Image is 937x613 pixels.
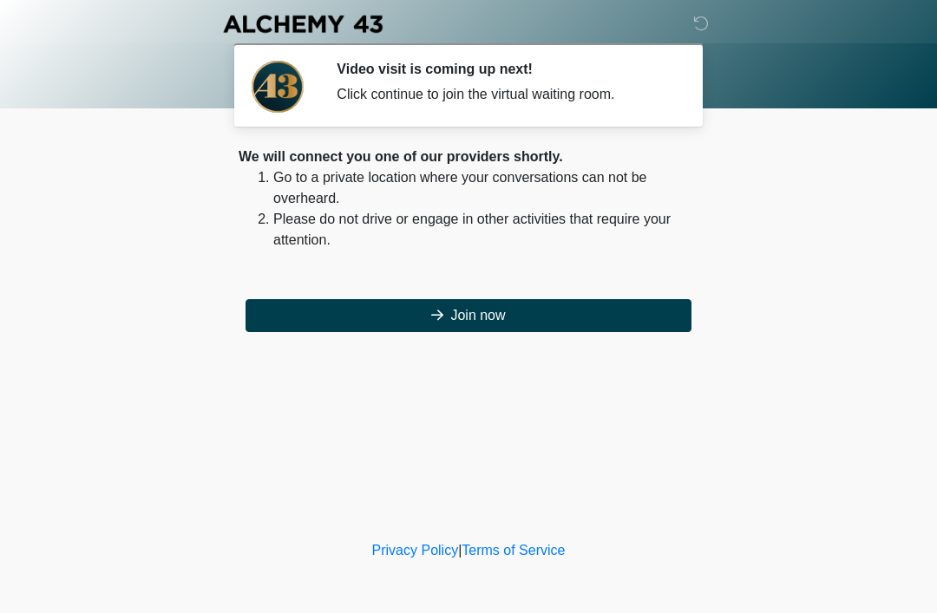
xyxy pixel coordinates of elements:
img: Agent Avatar [252,61,304,113]
a: | [458,543,462,558]
button: Join now [246,299,691,332]
div: Click continue to join the virtual waiting room. [337,84,672,105]
li: Go to a private location where your conversations can not be overheard. [273,167,698,209]
a: Terms of Service [462,543,565,558]
h2: Video visit is coming up next! [337,61,672,77]
img: Alchemy 43 Logo [221,13,384,35]
div: We will connect you one of our providers shortly. [239,147,698,167]
li: Please do not drive or engage in other activities that require your attention. [273,209,698,251]
a: Privacy Policy [372,543,459,558]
